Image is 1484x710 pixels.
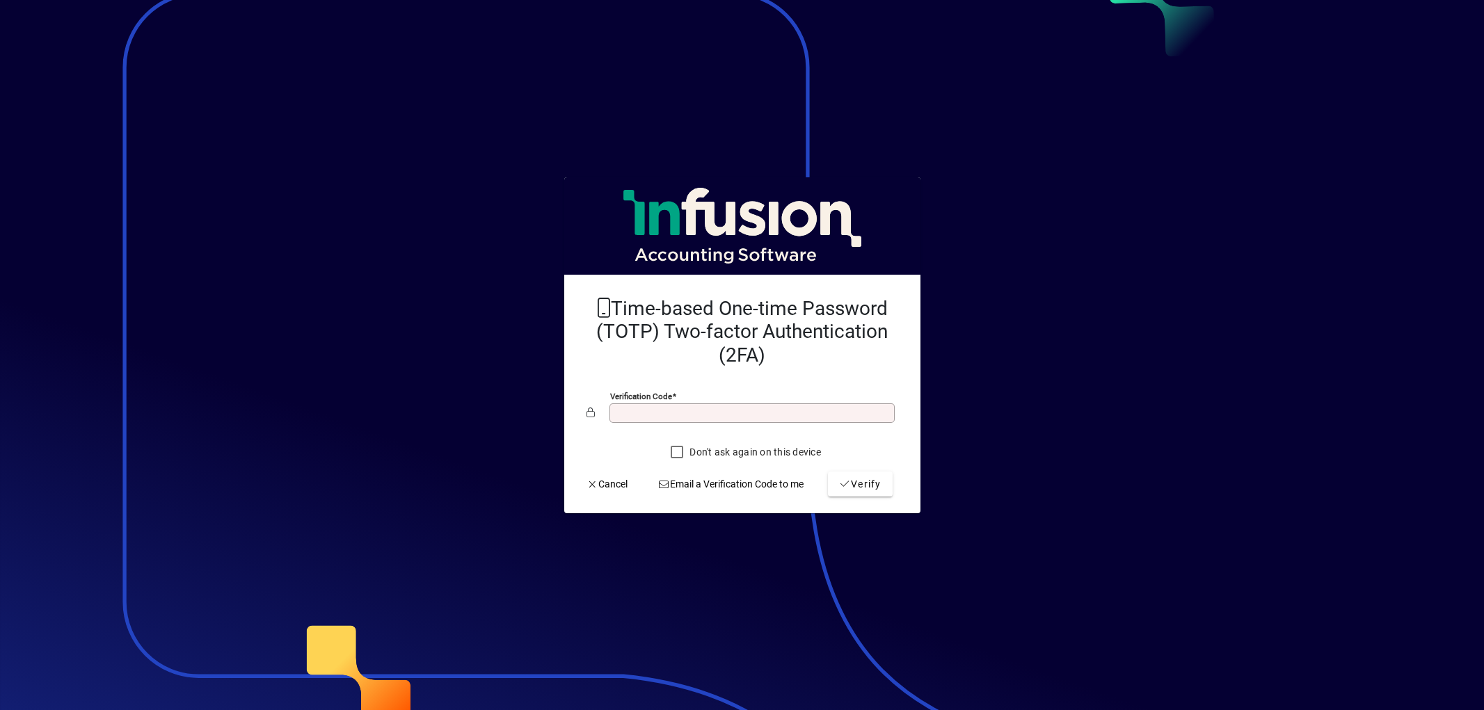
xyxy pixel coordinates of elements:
[828,471,893,497] button: Verify
[587,297,898,367] h2: Time-based One-time Password (TOTP) Two-factor Authentication (2FA)
[839,477,881,492] span: Verify
[657,477,804,492] span: Email a Verification Code to me
[687,445,821,459] label: Don't ask again on this device
[652,471,809,497] button: Email a Verification Code to me
[587,477,628,492] span: Cancel
[581,471,634,497] button: Cancel
[610,392,672,401] mat-label: Verification code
